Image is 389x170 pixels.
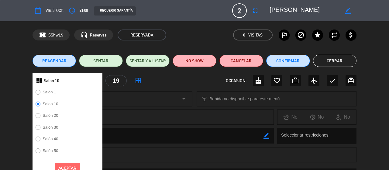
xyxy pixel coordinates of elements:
button: Cancelar [219,55,263,67]
i: block [297,31,305,39]
span: Bebida no disponible para este menú [209,95,280,102]
label: Salón 40 [43,137,58,141]
i: cake [255,77,262,84]
i: border_color [263,133,269,139]
span: RESERVADA [118,29,166,40]
div: No [304,113,330,121]
span: Reservas [90,32,107,39]
div: REQUERIR GARANTÍA [94,6,136,16]
button: REAGENDAR [33,55,76,67]
label: Salón 30 [43,125,58,129]
span: 21:00 [80,7,88,14]
span: 0 [243,32,245,39]
span: vie. 3, oct. [46,7,64,14]
label: Salón 20 [43,113,58,117]
i: repeat [331,31,338,39]
i: airplanemode_active [310,77,318,84]
i: access_time [68,7,76,14]
i: attach_money [347,31,355,39]
i: star [314,31,321,39]
button: NO SHOW [173,55,216,67]
i: work_outline [292,77,299,84]
label: Salón 50 [43,149,58,153]
button: fullscreen [250,5,261,16]
span: Salon 10 [44,77,59,84]
button: Confirmar [266,55,310,67]
button: calendar_today [33,5,43,16]
i: headset_mic [81,31,88,39]
span: SShwL5 [48,32,63,39]
i: outlined_flag [281,31,288,39]
i: arrow_drop_down [180,95,188,102]
i: fullscreen [252,7,259,14]
span: OCCASION: [226,77,246,84]
button: SENTAR [79,55,123,67]
span: 2 [232,3,247,18]
em: Visitas [248,32,263,39]
button: SENTAR Y AJUSTAR [126,55,170,67]
i: check [329,77,336,84]
i: card_giftcard [347,77,355,84]
button: Cerrar [313,55,357,67]
i: local_bar [201,96,207,102]
i: border_all [135,77,142,84]
span: REAGENDAR [42,58,67,64]
button: access_time [67,5,77,16]
i: border_color [345,8,351,14]
i: calendar_today [34,7,42,14]
i: dashboard [36,77,43,84]
label: Salon 10 [43,102,58,106]
span: confirmation_number [39,31,46,39]
i: favorite_border [273,77,281,84]
div: No [277,113,304,121]
div: No [330,113,356,121]
div: 19 [105,75,127,86]
label: Salón 1 [43,90,56,94]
